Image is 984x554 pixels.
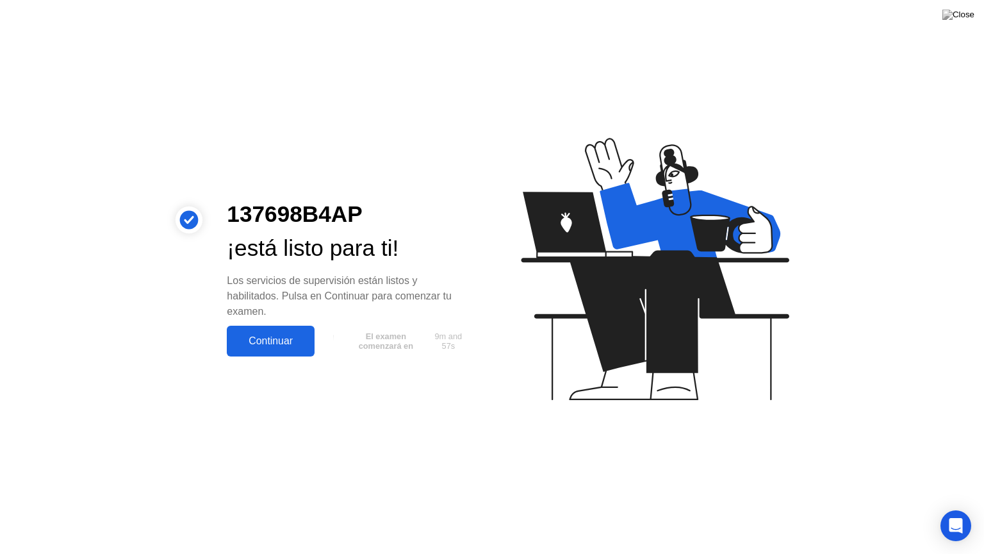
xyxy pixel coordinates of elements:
div: Continuar [231,335,311,347]
div: ¡está listo para ti! [227,231,471,265]
span: 9m and 57s [430,332,467,351]
button: El examen comenzará en9m and 57s [321,329,471,353]
img: Close [942,10,974,20]
div: Open Intercom Messenger [940,510,971,541]
button: Continuar [227,326,315,357]
div: Los servicios de supervisión están listos y habilitados. Pulsa en Continuar para comenzar tu examen. [227,273,471,319]
div: 137698B4AP [227,197,471,231]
